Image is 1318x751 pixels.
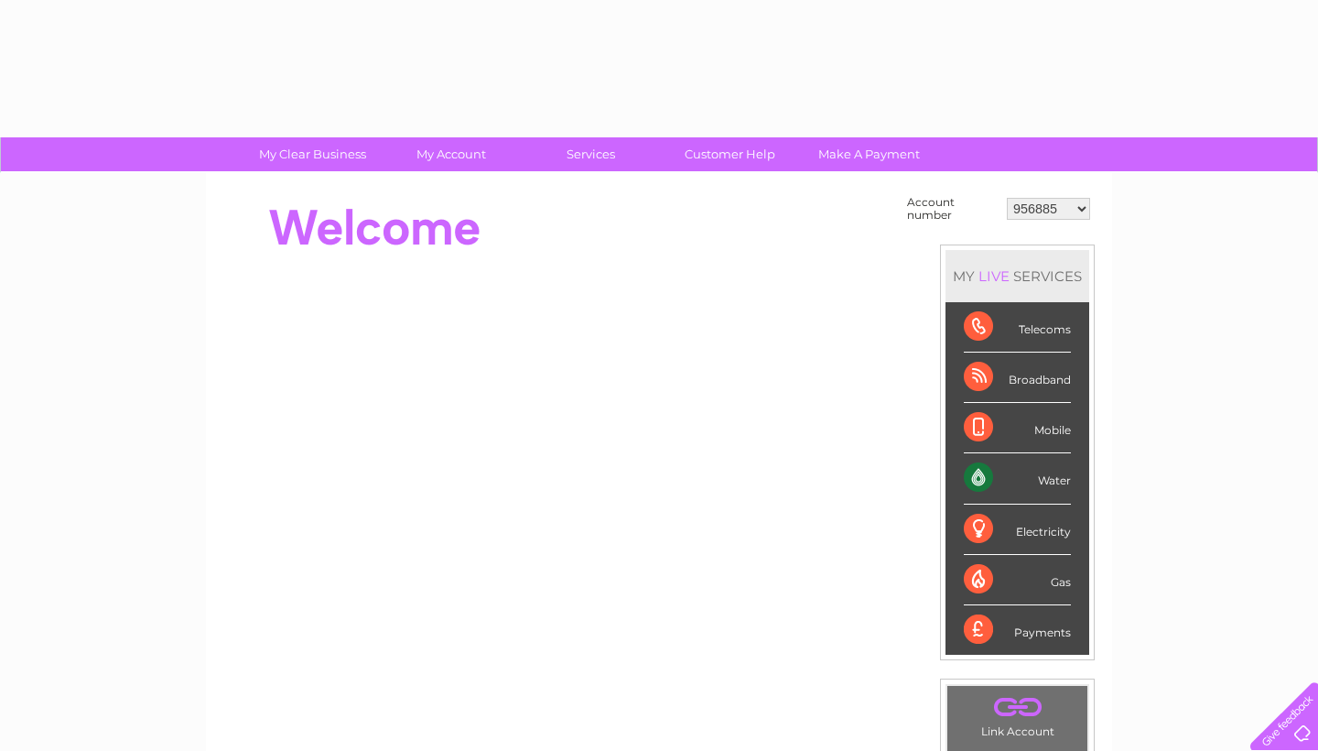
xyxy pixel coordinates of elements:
[237,137,388,171] a: My Clear Business
[952,691,1083,723] a: .
[964,403,1071,453] div: Mobile
[946,685,1088,743] td: Link Account
[964,555,1071,605] div: Gas
[794,137,945,171] a: Make A Payment
[964,453,1071,504] div: Water
[964,302,1071,353] div: Telecoms
[964,353,1071,403] div: Broadband
[376,137,527,171] a: My Account
[945,250,1089,302] div: MY SERVICES
[964,605,1071,655] div: Payments
[975,267,1013,285] div: LIVE
[654,137,805,171] a: Customer Help
[964,505,1071,555] div: Electricity
[515,137,666,171] a: Services
[902,191,1002,226] td: Account number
